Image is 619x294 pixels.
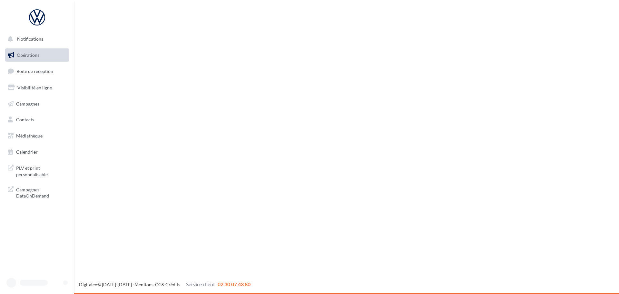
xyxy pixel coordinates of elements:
span: 02 30 07 43 80 [218,281,251,287]
span: Opérations [17,52,39,58]
a: Contacts [4,113,70,127]
a: Digitaleo [79,282,97,287]
span: Service client [186,281,215,287]
a: Mentions [134,282,153,287]
a: Calendrier [4,145,70,159]
a: Crédits [165,282,180,287]
a: PLV et print personnalisable [4,161,70,180]
a: Opérations [4,48,70,62]
a: Campagnes DataOnDemand [4,183,70,202]
span: Campagnes [16,101,39,106]
span: Visibilité en ligne [17,85,52,90]
span: Calendrier [16,149,38,155]
a: Visibilité en ligne [4,81,70,95]
a: Campagnes [4,97,70,111]
button: Notifications [4,32,68,46]
a: Médiathèque [4,129,70,143]
span: Boîte de réception [16,68,53,74]
span: PLV et print personnalisable [16,164,66,177]
span: Médiathèque [16,133,43,138]
span: © [DATE]-[DATE] - - - [79,282,251,287]
span: Campagnes DataOnDemand [16,185,66,199]
span: Notifications [17,36,43,42]
span: Contacts [16,117,34,122]
a: CGS [155,282,164,287]
a: Boîte de réception [4,64,70,78]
